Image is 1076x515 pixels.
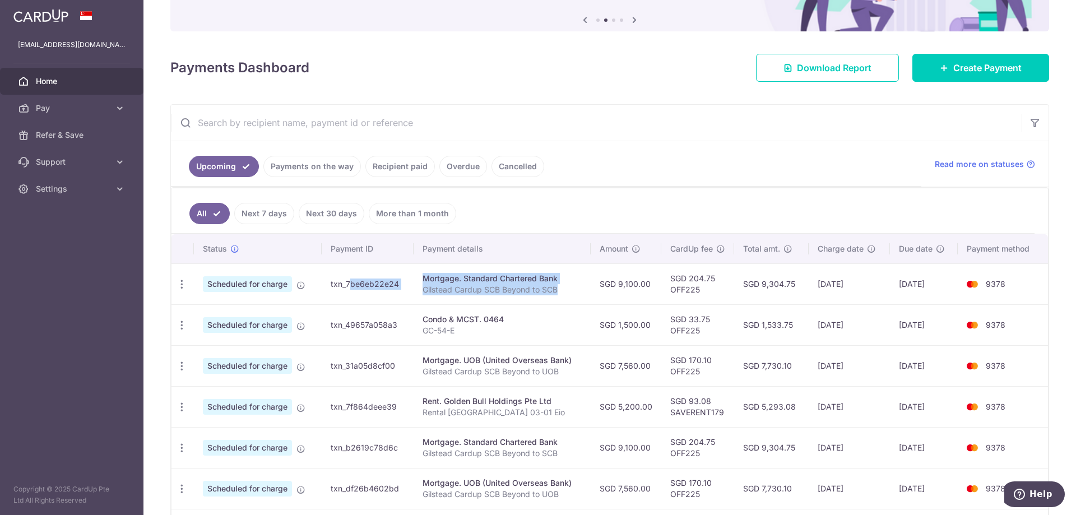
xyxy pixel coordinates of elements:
img: Bank Card [961,400,984,414]
td: SGD 7,560.00 [591,468,661,509]
td: SGD 7,560.00 [591,345,661,386]
a: Recipient paid [365,156,435,177]
td: [DATE] [890,263,958,304]
td: [DATE] [890,427,958,468]
div: Rent. Golden Bull Holdings Pte Ltd [423,396,582,407]
span: 9378 [986,443,1005,452]
p: Gilstead Cardup SCB Beyond to UOB [423,489,582,500]
td: [DATE] [890,468,958,509]
td: txn_49657a058a3 [322,304,413,345]
span: Amount [600,243,628,254]
td: SGD 5,200.00 [591,386,661,427]
div: Mortgage. UOB (United Overseas Bank) [423,477,582,489]
a: All [189,203,230,224]
td: SGD 7,730.10 [734,345,809,386]
span: 9378 [986,402,1005,411]
span: Scheduled for charge [203,317,292,333]
p: Rental [GEOGRAPHIC_DATA] 03-01 Eio [423,407,582,418]
span: Scheduled for charge [203,358,292,374]
span: 9378 [986,361,1005,370]
a: Create Payment [912,54,1049,82]
td: SGD 170.10 OFF225 [661,345,734,386]
a: Upcoming [189,156,259,177]
span: Home [36,76,110,87]
img: Bank Card [961,277,984,291]
a: Cancelled [491,156,544,177]
img: Bank Card [961,441,984,454]
td: txn_7f864deee39 [322,386,413,427]
td: [DATE] [890,386,958,427]
td: txn_b2619c78d6c [322,427,413,468]
span: Due date [899,243,933,254]
img: Bank Card [961,318,984,332]
span: CardUp fee [670,243,713,254]
td: SGD 9,304.75 [734,263,809,304]
span: Scheduled for charge [203,276,292,292]
td: SGD 93.08 SAVERENT179 [661,386,734,427]
div: Mortgage. UOB (United Overseas Bank) [423,355,582,366]
span: Pay [36,103,110,114]
td: [DATE] [809,386,889,427]
td: SGD 9,100.00 [591,427,661,468]
iframe: Opens a widget where you can find more information [1004,481,1065,509]
a: Payments on the way [263,156,361,177]
td: SGD 1,500.00 [591,304,661,345]
span: Download Report [797,61,871,75]
span: Scheduled for charge [203,481,292,497]
td: txn_31a05d8cf00 [322,345,413,386]
a: Overdue [439,156,487,177]
td: [DATE] [890,345,958,386]
a: More than 1 month [369,203,456,224]
a: Next 7 days [234,203,294,224]
p: Gilstead Cardup SCB Beyond to SCB [423,284,582,295]
span: Scheduled for charge [203,440,292,456]
div: Mortgage. Standard Chartered Bank [423,273,582,284]
span: Total amt. [743,243,780,254]
td: SGD 9,304.75 [734,427,809,468]
span: Status [203,243,227,254]
td: SGD 204.75 OFF225 [661,427,734,468]
td: SGD 170.10 OFF225 [661,468,734,509]
p: [EMAIL_ADDRESS][DOMAIN_NAME] [18,39,126,50]
span: 9378 [986,279,1005,289]
p: GC-54-E [423,325,582,336]
td: SGD 33.75 OFF225 [661,304,734,345]
a: Download Report [756,54,899,82]
th: Payment details [414,234,591,263]
span: Charge date [818,243,864,254]
td: [DATE] [809,304,889,345]
p: Gilstead Cardup SCB Beyond to SCB [423,448,582,459]
input: Search by recipient name, payment id or reference [171,105,1022,141]
span: Settings [36,183,110,194]
span: 9378 [986,320,1005,330]
span: Create Payment [953,61,1022,75]
td: [DATE] [809,263,889,304]
img: Bank Card [961,359,984,373]
td: SGD 7,730.10 [734,468,809,509]
td: SGD 1,533.75 [734,304,809,345]
h4: Payments Dashboard [170,58,309,78]
img: CardUp [13,9,68,22]
td: [DATE] [890,304,958,345]
p: Gilstead Cardup SCB Beyond to UOB [423,366,582,377]
div: Mortgage. Standard Chartered Bank [423,437,582,448]
td: SGD 9,100.00 [591,263,661,304]
div: Condo & MCST. 0464 [423,314,582,325]
span: Refer & Save [36,129,110,141]
td: SGD 204.75 OFF225 [661,263,734,304]
a: Read more on statuses [935,159,1035,170]
img: Bank Card [961,482,984,495]
td: [DATE] [809,468,889,509]
span: Read more on statuses [935,159,1024,170]
span: 9378 [986,484,1005,493]
td: txn_7be6eb22e24 [322,263,413,304]
a: Next 30 days [299,203,364,224]
th: Payment method [958,234,1048,263]
td: [DATE] [809,427,889,468]
span: Support [36,156,110,168]
td: txn_df26b4602bd [322,468,413,509]
span: Scheduled for charge [203,399,292,415]
td: [DATE] [809,345,889,386]
th: Payment ID [322,234,413,263]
